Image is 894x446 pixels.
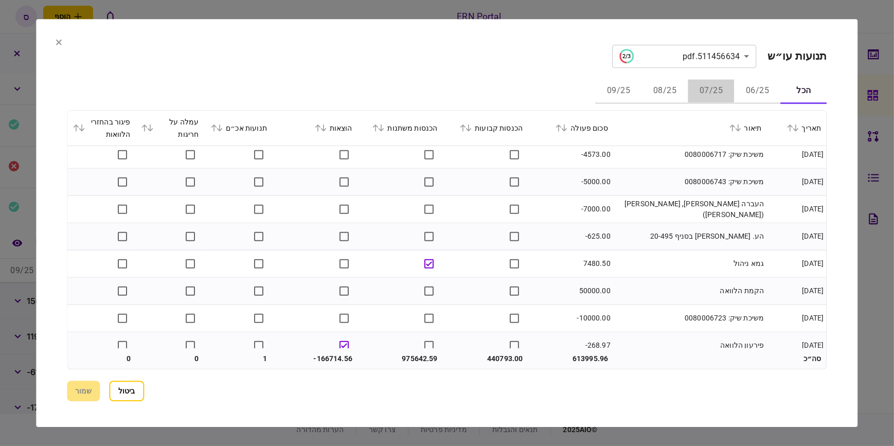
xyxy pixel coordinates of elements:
button: ביטול [109,381,144,401]
td: -625.00 [528,223,613,251]
h2: תנועות עו״ש [767,50,827,63]
td: -10000.00 [528,305,613,332]
td: [DATE] [767,141,827,169]
td: [DATE] [767,223,827,251]
td: 0 [136,348,204,369]
td: הע. [PERSON_NAME] בסניף 20-495 [613,223,766,251]
button: 08/25 [642,79,688,104]
td: 1 [204,348,273,369]
div: הכנסות קבועות [448,122,523,134]
td: [DATE] [767,332,827,360]
td: [DATE] [767,169,827,196]
td: -166714.56 [272,348,357,369]
div: הוצאות [277,122,352,134]
td: [DATE] [767,251,827,278]
td: סה״כ [767,348,827,369]
td: משיכת שיק: 0080006717 [613,141,766,169]
td: העברה [PERSON_NAME], [PERSON_NAME] ([PERSON_NAME]) [613,196,766,223]
td: [DATE] [767,196,827,223]
div: הכנסות משתנות [363,122,438,134]
button: 09/25 [596,79,642,104]
div: תאריך [772,122,821,134]
td: -4573.00 [528,141,613,169]
td: גמא ניהול [613,251,766,278]
div: פיגור בהחזרי הלוואות [73,116,131,140]
td: -7000.00 [528,196,613,223]
td: 0 [67,348,136,369]
div: עמלה על חריגות [141,116,199,140]
td: 613995.96 [528,348,613,369]
text: 2/3 [622,53,631,60]
td: משיכת שיק: 0080006723 [613,305,766,332]
div: סכום פעולה [533,122,608,134]
td: הקמת הלוואה [613,278,766,305]
td: משיכת שיק: 0080006743 [613,169,766,196]
button: 06/25 [735,79,781,104]
td: -268.97 [528,332,613,360]
div: 511456634.pdf [619,49,740,63]
td: [DATE] [767,278,827,305]
button: הכל [781,79,827,104]
td: 975642.59 [357,348,443,369]
td: 440793.00 [443,348,528,369]
button: 07/25 [688,79,735,104]
td: 7480.50 [528,251,613,278]
td: [DATE] [767,305,827,332]
div: תיאור [618,122,761,134]
div: תנועות אכ״ם [209,122,267,134]
td: פירעון הלוואה [613,332,766,360]
td: 50000.00 [528,278,613,305]
td: -5000.00 [528,169,613,196]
